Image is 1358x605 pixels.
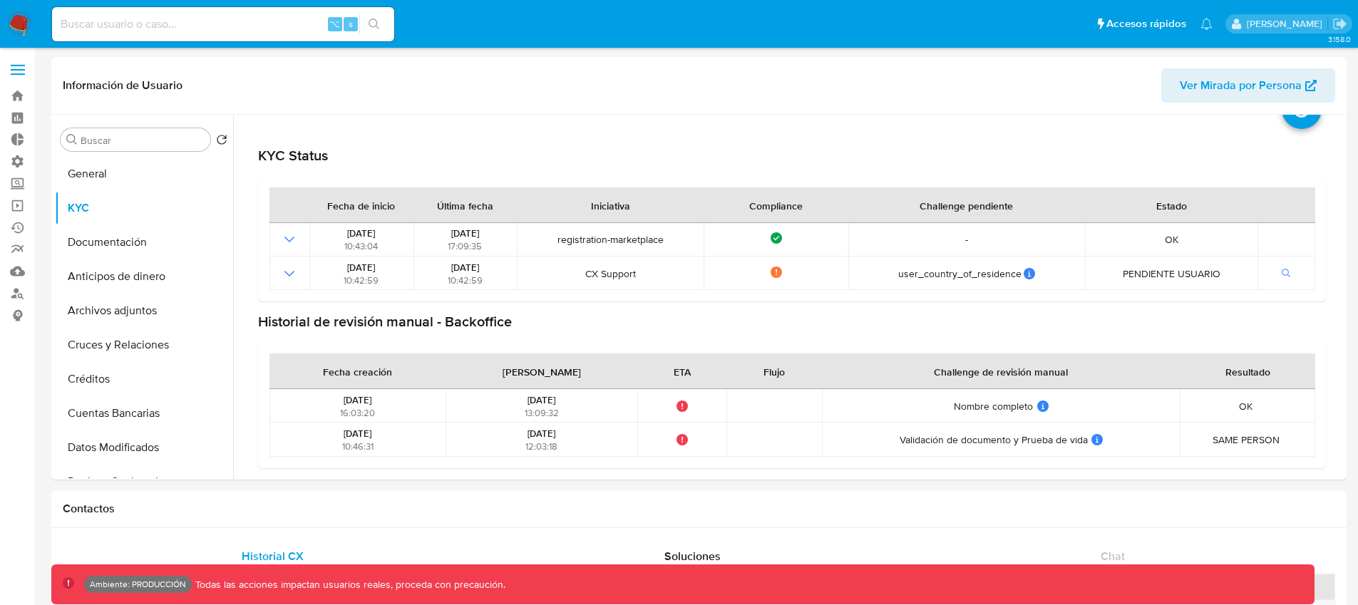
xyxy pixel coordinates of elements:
button: search-icon [359,14,389,34]
span: s [349,17,353,31]
input: Buscar [81,134,205,147]
button: Devices Geolocation [55,465,233,499]
button: Anticipos de dinero [55,259,233,294]
button: Cruces y Relaciones [55,328,233,362]
a: Notificaciones [1200,18,1213,30]
button: Documentación [55,225,233,259]
span: Chat [1101,548,1125,564]
button: General [55,157,233,191]
span: Historial CX [242,548,304,564]
a: Salir [1332,16,1347,31]
input: Buscar usuario o caso... [52,15,394,33]
p: Todas las acciones impactan usuarios reales, proceda con precaución. [192,578,505,591]
button: Créditos [55,362,233,396]
button: Archivos adjuntos [55,294,233,328]
button: Cuentas Bancarias [55,396,233,430]
h1: Contactos [63,502,1335,516]
button: Volver al orden por defecto [216,134,227,150]
button: KYC [55,191,233,225]
span: Accesos rápidos [1106,16,1186,31]
button: Buscar [66,134,78,145]
button: Datos Modificados [55,430,233,465]
p: federico.falavigna@mercadolibre.com [1247,17,1327,31]
span: Soluciones [664,548,721,564]
p: Ambiente: PRODUCCIÓN [90,581,186,587]
h1: Información de Usuario [63,78,182,93]
button: Ver Mirada por Persona [1161,68,1335,103]
span: ⌥ [329,17,340,31]
span: Ver Mirada por Persona [1180,68,1302,103]
p: Actualizado hace 21 horas [258,102,373,115]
